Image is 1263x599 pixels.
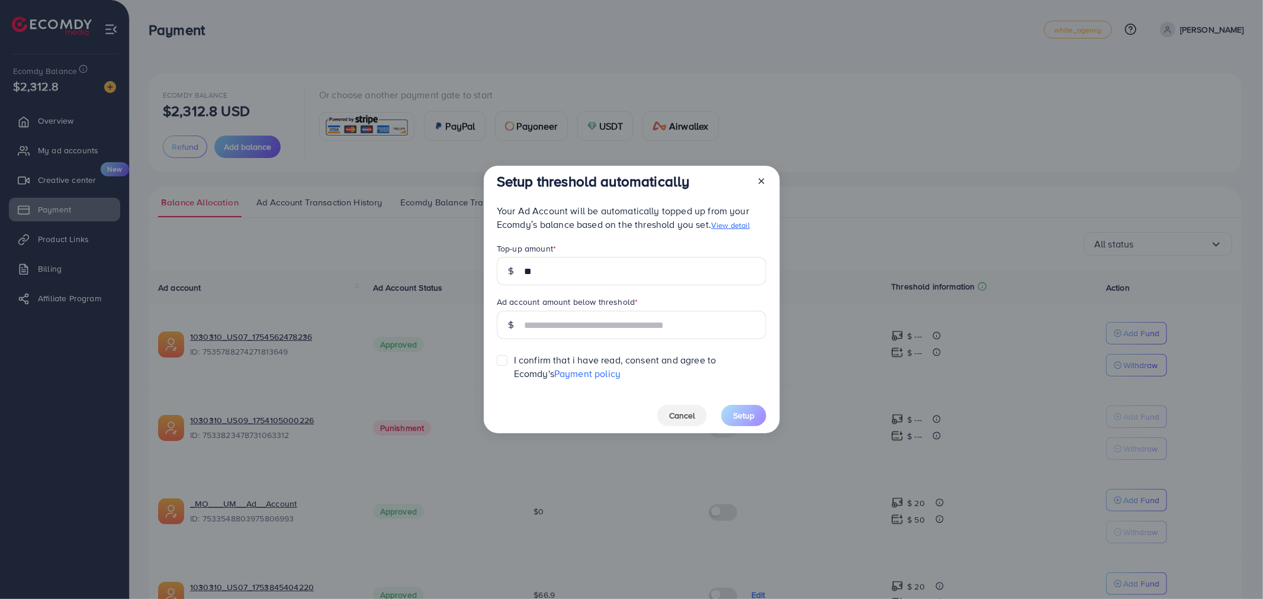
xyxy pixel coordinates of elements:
label: Top-up amount [497,243,556,255]
span: Your Ad Account will be automatically topped up from your Ecomdy’s balance based on the threshold... [497,204,750,231]
h3: Setup threshold automatically [497,173,690,190]
span: I confirm that i have read, consent and agree to Ecomdy's [514,353,766,381]
a: Payment policy [554,367,621,380]
button: Setup [721,405,766,426]
button: Cancel [657,405,707,426]
iframe: Chat [1213,546,1254,590]
label: Ad account amount below threshold [497,296,638,308]
span: Cancel [669,410,695,421]
a: View detail [711,220,750,230]
span: Setup [733,410,754,421]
